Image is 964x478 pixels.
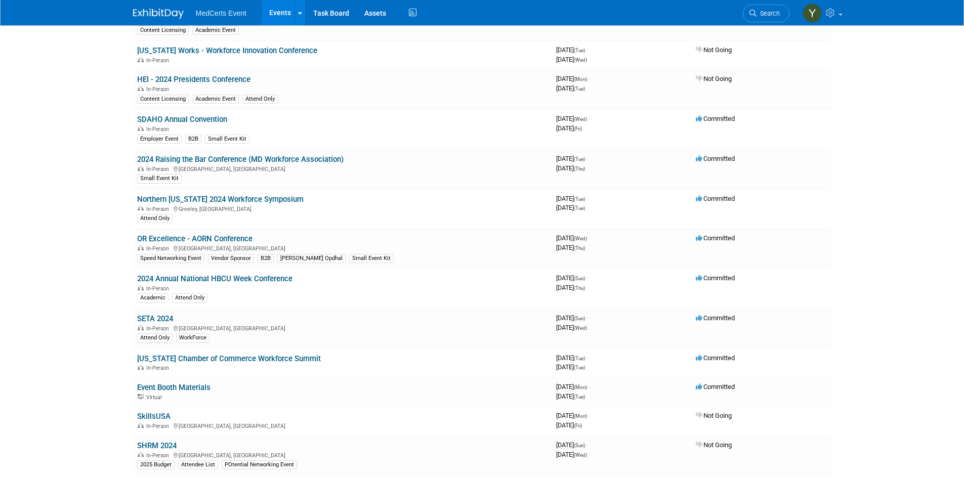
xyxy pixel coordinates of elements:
[138,394,144,399] img: Virtual Event
[137,75,250,84] a: HEI - 2024 Presidents Conference
[146,57,172,64] span: In-Person
[192,95,239,104] div: Academic Event
[146,394,164,401] span: Virtual
[589,75,590,82] span: -
[138,245,144,250] img: In-Person Event
[556,204,585,211] span: [DATE]
[146,365,172,371] span: In-Person
[696,354,735,362] span: Committed
[556,354,588,362] span: [DATE]
[138,166,144,171] img: In-Person Event
[556,393,585,400] span: [DATE]
[146,126,172,133] span: In-Person
[586,354,588,362] span: -
[137,412,171,421] a: SkillsUSA
[556,164,585,172] span: [DATE]
[137,244,548,252] div: [GEOGRAPHIC_DATA], [GEOGRAPHIC_DATA]
[208,254,254,263] div: Vendor Sponsor
[574,316,585,321] span: (Sun)
[556,451,587,458] span: [DATE]
[258,254,274,263] div: B2B
[696,155,735,162] span: Committed
[556,383,590,390] span: [DATE]
[146,285,172,292] span: In-Person
[556,124,582,132] span: [DATE]
[556,75,590,82] span: [DATE]
[574,116,587,122] span: (Wed)
[586,46,588,54] span: -
[176,333,209,342] div: WorkForce
[589,383,590,390] span: -
[222,460,297,469] div: POtential Networking Event
[696,314,735,322] span: Committed
[696,383,735,390] span: Committed
[556,284,585,291] span: [DATE]
[205,135,249,144] div: Small Event Kit
[138,423,144,428] img: In-Person Event
[137,383,211,392] a: Event Booth Materials
[137,204,548,212] div: Greeley, [GEOGRAPHIC_DATA]
[574,166,585,171] span: (Thu)
[138,126,144,131] img: In-Person Event
[137,460,175,469] div: 2025 Budget
[696,195,735,202] span: Committed
[574,325,587,331] span: (Wed)
[137,46,317,55] a: [US_STATE] Works - Workforce Innovation Conference
[138,452,144,457] img: In-Person Event
[137,164,548,172] div: [GEOGRAPHIC_DATA], [GEOGRAPHIC_DATA]
[696,75,732,82] span: Not Going
[556,421,582,429] span: [DATE]
[138,285,144,290] img: In-Person Event
[137,314,173,323] a: SETA 2024
[586,195,588,202] span: -
[242,95,278,104] div: Attend Only
[574,413,587,419] span: (Mon)
[146,423,172,429] span: In-Person
[137,254,204,263] div: Speed Networking Event
[137,451,548,459] div: [GEOGRAPHIC_DATA], [GEOGRAPHIC_DATA]
[146,206,172,212] span: In-Person
[146,86,172,93] span: In-Person
[556,314,588,322] span: [DATE]
[574,356,585,361] span: (Tue)
[349,254,394,263] div: Small Event Kit
[138,57,144,62] img: In-Person Event
[803,4,822,23] img: Yenexis Quintana
[556,363,585,371] span: [DATE]
[137,95,189,104] div: Content Licensing
[137,174,182,183] div: Small Event Kit
[574,196,585,202] span: (Tue)
[574,452,587,458] span: (Wed)
[556,412,590,419] span: [DATE]
[574,245,585,251] span: (Thu)
[696,274,735,282] span: Committed
[196,9,246,17] span: MedCerts Event
[172,293,207,302] div: Attend Only
[138,365,144,370] img: In-Person Event
[696,115,735,122] span: Committed
[138,206,144,211] img: In-Person Event
[556,56,587,63] span: [DATE]
[574,443,585,448] span: (Sun)
[556,274,588,282] span: [DATE]
[574,76,587,82] span: (Mon)
[574,423,582,428] span: (Fri)
[574,86,585,92] span: (Tue)
[192,26,239,35] div: Academic Event
[589,234,590,242] span: -
[586,274,588,282] span: -
[146,325,172,332] span: In-Person
[556,84,585,92] span: [DATE]
[137,354,321,363] a: [US_STATE] Chamber of Commerce Workforce Summit
[137,234,253,243] a: OR Excellence - AORN Conference
[574,126,582,132] span: (Fri)
[137,155,344,164] a: 2024 Raising the Bar Conference (MD Workforce Association)
[137,214,173,223] div: Attend Only
[137,333,173,342] div: Attend Only
[574,205,585,211] span: (Tue)
[589,115,590,122] span: -
[574,365,585,370] span: (Tue)
[586,314,588,322] span: -
[574,48,585,53] span: (Tue)
[556,46,588,54] span: [DATE]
